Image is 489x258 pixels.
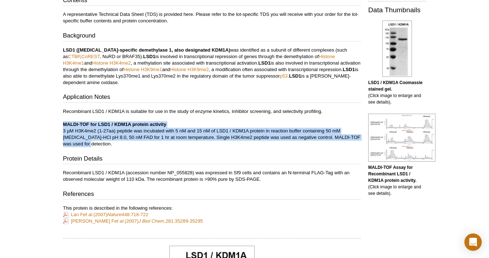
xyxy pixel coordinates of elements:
[63,154,361,165] h3: Protein Details
[63,54,335,66] a: Histone H3K4me1
[170,67,209,72] a: Histone H3K9me2
[63,108,361,147] p: Recombinant LSD1 / KDM1A is suitable for use in the study of enzyme kinetics, inhibitor screening...
[63,170,361,183] p: Recombinant LSD1 / KDM1A (accession number NP_055828) was expressed in Sf9 cells and contains an ...
[139,218,166,224] em: J Biol Chem.
[63,47,361,86] p: was identified as a subunit of different complexes (such as , , NuRD or BRAF35). is involved in t...
[63,47,230,53] b: LSD1 ([MEDICAL_DATA]-specific demethylase 1, also designated KDM1A)
[368,7,426,13] h2: Data Thumbnails
[258,60,271,66] b: LSD1
[368,79,426,105] p: (Click image to enlarge and see details).
[83,212,94,217] i: et al.
[107,212,122,217] em: Nature
[63,11,361,24] p: A representative Technical Data Sheet (TDS) is provided here. Please refer to the lot-specific TD...
[81,54,100,59] a: CoREST
[368,164,426,197] p: (Click image to enlarge and see details).
[114,218,125,224] i: et al.
[63,31,361,41] h3: Background
[368,165,416,183] b: MALDI-TOF Assay for Recombinant LSD1 / KDM1A protein activity.
[368,80,422,92] b: LSD1 / KDM1A Coomassie stained gel.
[289,73,301,79] b: LSD1
[143,54,156,59] b: LSD1
[382,21,412,77] img: LSD1 / KDM1A Coomassie gel
[63,190,361,200] h3: References
[464,233,482,251] div: Open Intercom Messenger
[123,67,162,72] a: Histone H3K9me1
[63,122,166,127] b: MALDI-TOF for LSD1 / KDM1A protein activity
[368,114,435,162] img: MALDI-TOF Assay for Recombinant LSD1 / KDM1A protein activity.
[63,211,148,218] a: Lan Fet al.(2007)Nature448:718-722
[280,73,288,79] a: p53
[92,60,131,66] a: Histone H3K4me2
[63,218,203,224] a: [PERSON_NAME] Fet al.(2007)J Biol Chem.281:35289-35295
[68,54,80,59] a: CTBP
[63,93,361,103] h3: Application Notes
[343,67,355,72] b: LSD1
[63,205,361,224] p: This protein is described in the following references:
